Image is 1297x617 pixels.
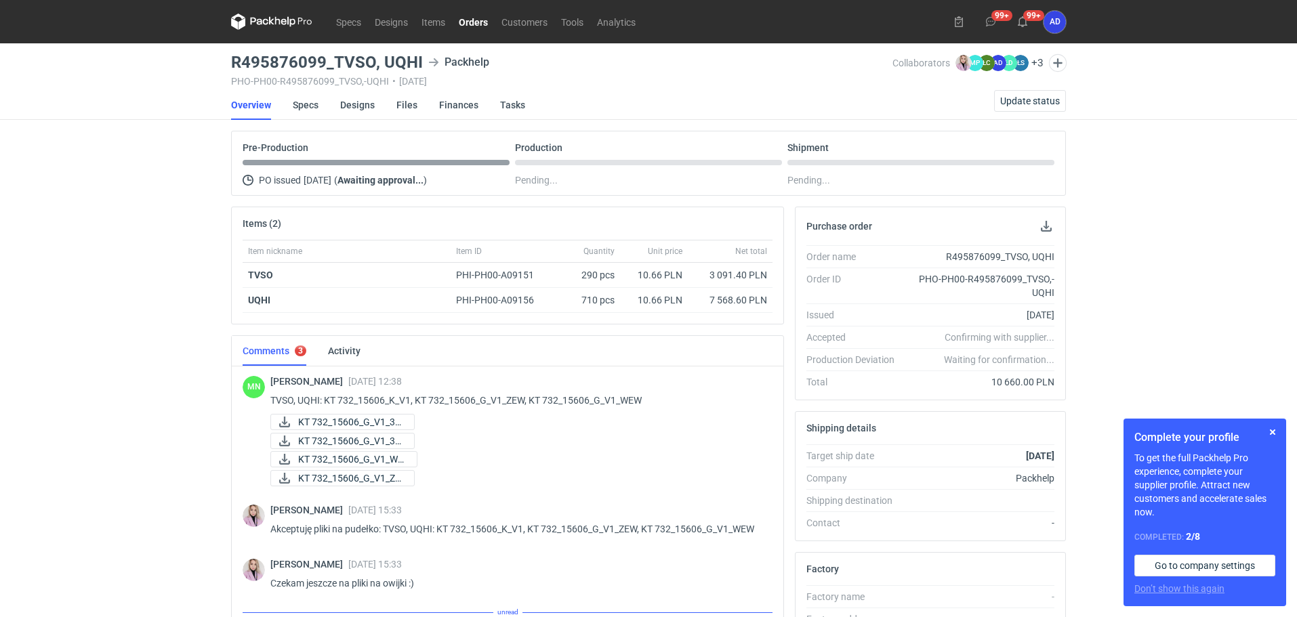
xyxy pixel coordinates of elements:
[787,142,829,153] p: Shipment
[979,55,995,71] figcaption: ŁC
[1031,57,1044,69] button: +3
[806,494,905,507] div: Shipping destination
[806,272,905,299] div: Order ID
[1044,11,1066,33] button: AD
[348,559,402,570] span: [DATE] 15:33
[456,268,547,282] div: PHI-PH00-A09151
[806,423,876,433] h2: Shipping details
[348,376,402,387] span: [DATE] 12:38
[396,90,417,120] a: Files
[787,172,1054,188] div: Pending...
[298,452,406,467] span: KT 732_15606_G_V1_WE...
[270,376,348,387] span: [PERSON_NAME]
[990,55,1006,71] figcaption: AD
[806,449,905,463] div: Target ship date
[270,505,348,515] span: [PERSON_NAME]
[392,76,396,87] span: •
[905,308,1054,322] div: [DATE]
[806,471,905,485] div: Company
[243,559,265,581] img: Klaudia Wiśniewska
[495,14,554,30] a: Customers
[806,353,905,366] div: Production Deviation
[1001,55,1017,71] figcaption: ŁD
[298,433,403,448] span: KT 732_15606_G_V1_3D...
[328,336,361,366] a: Activity
[270,451,417,467] a: KT 732_15606_G_V1_WE...
[955,55,972,71] img: Klaudia Wiśniewska
[340,90,375,120] a: Designs
[806,221,872,232] h2: Purchase order
[231,90,271,120] a: Overview
[248,246,302,257] span: Item nickname
[806,590,905,603] div: Factory name
[334,175,337,186] span: (
[905,516,1054,530] div: -
[270,414,406,430] div: KT 732_15606_G_V1_3D ruch.pdf
[994,90,1066,112] button: Update status
[1134,555,1275,576] a: Go to company settings
[1012,11,1033,33] button: 99+
[1000,96,1060,106] span: Update status
[368,14,415,30] a: Designs
[500,90,525,120] a: Tasks
[806,250,905,263] div: Order name
[270,392,762,408] p: TVSO, UQHI: KT 732_15606_K_V1, KT 732_15606_G_V1_ZEW, KT 732_15606_G_V1_WEW
[806,563,839,574] h2: Factory
[980,11,1002,33] button: 99+
[905,471,1054,485] div: Packhelp
[806,331,905,344] div: Accepted
[892,58,950,68] span: Collaborators
[554,14,590,30] a: Tools
[243,505,265,527] div: Klaudia Wiśniewska
[298,346,303,356] div: 3
[231,14,312,30] svg: Packhelp Pro
[905,590,1054,603] div: -
[625,268,682,282] div: 10.66 PLN
[967,55,983,71] figcaption: MP
[439,90,478,120] a: Finances
[1038,218,1054,234] button: Download PO
[270,559,348,570] span: [PERSON_NAME]
[243,336,306,366] a: Comments3
[270,470,415,486] a: KT 732_15606_G_V1_ZE...
[270,470,406,486] div: KT 732_15606_G_V1_ZEW.pdf
[348,505,402,515] span: [DATE] 15:33
[905,272,1054,299] div: PHO-PH00-R495876099_TVSO,-UQHI
[806,308,905,322] div: Issued
[452,14,495,30] a: Orders
[945,332,1054,343] em: Confirming with supplier...
[1026,450,1054,461] strong: [DATE]
[243,142,308,153] p: Pre-Production
[552,288,620,313] div: 710 pcs
[304,172,331,188] span: [DATE]
[243,218,281,229] h2: Items (2)
[248,295,270,305] strong: UQHI
[270,414,415,430] a: KT 732_15606_G_V1_3D...
[270,521,762,537] p: Akceptuję pliki na pudełko: TVSO, UQHI: KT 732_15606_K_V1, KT 732_15606_G_V1_ZEW, KT 732_15606_G_...
[693,293,767,307] div: 7 568.60 PLN
[552,263,620,288] div: 290 pcs
[515,142,562,153] p: Production
[243,376,265,398] div: Małgorzata Nowotna
[456,246,482,257] span: Item ID
[1134,582,1224,595] button: Don’t show this again
[298,414,403,429] span: KT 732_15606_G_V1_3D...
[415,14,452,30] a: Items
[1134,429,1275,446] h1: Complete your profile
[905,375,1054,389] div: 10 660.00 PLN
[1134,530,1275,544] div: Completed:
[231,54,423,70] h3: R495876099_TVSO, UQHI
[625,293,682,307] div: 10.66 PLN
[648,246,682,257] span: Unit price
[243,172,510,188] div: PO issued
[590,14,642,30] a: Analytics
[293,90,318,120] a: Specs
[270,433,406,449] div: KT 732_15606_G_V1_3D.JPG
[944,353,1054,366] em: Waiting for confirmation...
[424,175,427,186] span: )
[735,246,767,257] span: Net total
[583,246,615,257] span: Quantity
[905,250,1054,263] div: R495876099_TVSO, UQHI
